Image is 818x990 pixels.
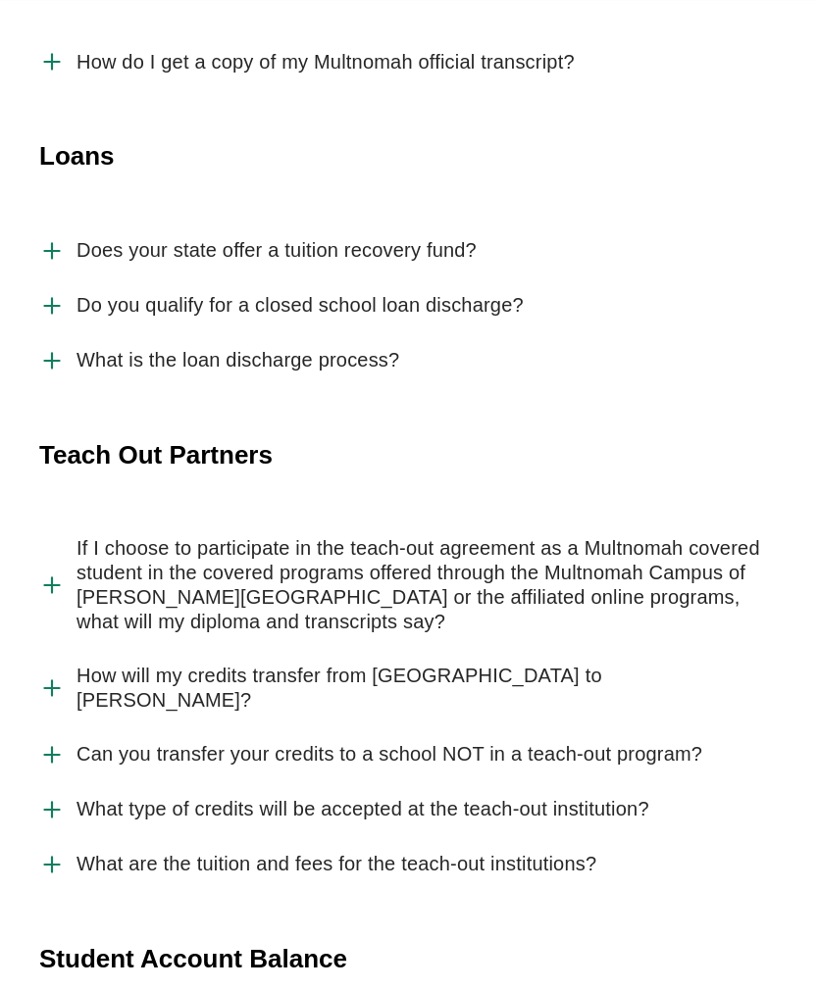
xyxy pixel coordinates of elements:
span: What type of credits will be accepted at the teach-out institution? [77,797,649,821]
span: If I choose to participate in the teach-out agreement as a Multnomah covered student in the cover... [77,536,779,634]
span: How will my credits transfer from [GEOGRAPHIC_DATA] to [PERSON_NAME]? [77,664,779,713]
h4: Teach Out Partners [39,437,779,472]
span: Do you qualify for a closed school loan discharge? [77,293,524,318]
span: What are the tuition and fees for the teach-out institutions? [77,852,596,876]
span: Can you transfer your credits to a school NOT in a teach-out program? [77,742,702,767]
h4: Student Account Balance [39,941,779,976]
span: How do I get a copy of my Multnomah official transcript? [77,50,575,74]
h4: Loans [39,138,779,173]
span: Does your state offer a tuition recovery fund? [77,238,477,263]
span: What is the loan discharge process? [77,348,399,372]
